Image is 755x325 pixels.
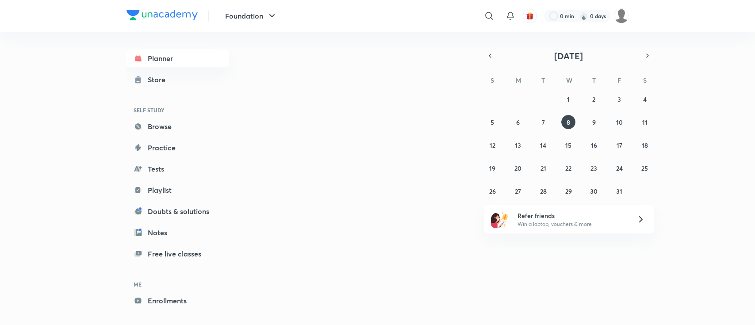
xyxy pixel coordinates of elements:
[536,138,550,152] button: October 14, 2025
[516,76,521,84] abbr: Monday
[220,7,283,25] button: Foundation
[612,138,626,152] button: October 17, 2025
[587,138,601,152] button: October 16, 2025
[491,76,494,84] abbr: Sunday
[638,161,652,175] button: October 25, 2025
[523,9,537,23] button: avatar
[612,184,626,198] button: October 31, 2025
[638,92,652,106] button: October 4, 2025
[614,8,629,23] img: nikita patil
[542,118,545,126] abbr: October 7, 2025
[496,50,641,62] button: [DATE]
[541,76,545,84] abbr: Tuesday
[485,161,499,175] button: October 19, 2025
[491,118,494,126] abbr: October 5, 2025
[540,187,547,195] abbr: October 28, 2025
[587,115,601,129] button: October 9, 2025
[567,118,570,126] abbr: October 8, 2025
[638,115,652,129] button: October 11, 2025
[148,74,171,85] div: Store
[642,141,648,149] abbr: October 18, 2025
[642,118,648,126] abbr: October 11, 2025
[536,184,550,198] button: October 28, 2025
[587,161,601,175] button: October 23, 2025
[565,187,572,195] abbr: October 29, 2025
[511,115,525,129] button: October 6, 2025
[126,245,229,263] a: Free live classes
[485,138,499,152] button: October 12, 2025
[616,187,622,195] abbr: October 31, 2025
[489,187,496,195] abbr: October 26, 2025
[612,115,626,129] button: October 10, 2025
[126,10,198,23] a: Company Logo
[126,71,229,88] a: Store
[526,12,534,20] img: avatar
[612,92,626,106] button: October 3, 2025
[592,76,596,84] abbr: Thursday
[579,11,588,20] img: streak
[126,181,229,199] a: Playlist
[511,161,525,175] button: October 20, 2025
[485,115,499,129] button: October 5, 2025
[126,224,229,241] a: Notes
[485,184,499,198] button: October 26, 2025
[511,138,525,152] button: October 13, 2025
[565,164,571,172] abbr: October 22, 2025
[643,95,647,103] abbr: October 4, 2025
[536,115,550,129] button: October 7, 2025
[566,76,572,84] abbr: Wednesday
[590,187,598,195] abbr: October 30, 2025
[616,164,623,172] abbr: October 24, 2025
[126,292,229,310] a: Enrollments
[587,92,601,106] button: October 2, 2025
[126,118,229,135] a: Browse
[515,187,521,195] abbr: October 27, 2025
[612,161,626,175] button: October 24, 2025
[491,210,509,228] img: referral
[617,141,622,149] abbr: October 17, 2025
[561,115,575,129] button: October 8, 2025
[490,141,495,149] abbr: October 12, 2025
[536,161,550,175] button: October 21, 2025
[565,141,571,149] abbr: October 15, 2025
[617,76,621,84] abbr: Friday
[126,50,229,67] a: Planner
[567,95,570,103] abbr: October 1, 2025
[517,211,626,220] h6: Refer friends
[511,184,525,198] button: October 27, 2025
[590,164,597,172] abbr: October 23, 2025
[514,164,521,172] abbr: October 20, 2025
[540,164,546,172] abbr: October 21, 2025
[515,141,521,149] abbr: October 13, 2025
[489,164,495,172] abbr: October 19, 2025
[516,118,520,126] abbr: October 6, 2025
[517,220,626,228] p: Win a laptop, vouchers & more
[540,141,546,149] abbr: October 14, 2025
[616,118,623,126] abbr: October 10, 2025
[126,277,229,292] h6: ME
[561,138,575,152] button: October 15, 2025
[561,184,575,198] button: October 29, 2025
[561,92,575,106] button: October 1, 2025
[126,203,229,220] a: Doubts & solutions
[126,139,229,157] a: Practice
[592,118,596,126] abbr: October 9, 2025
[641,164,648,172] abbr: October 25, 2025
[587,184,601,198] button: October 30, 2025
[638,138,652,152] button: October 18, 2025
[592,95,595,103] abbr: October 2, 2025
[591,141,597,149] abbr: October 16, 2025
[126,103,229,118] h6: SELF STUDY
[617,95,621,103] abbr: October 3, 2025
[643,76,647,84] abbr: Saturday
[126,160,229,178] a: Tests
[554,50,583,62] span: [DATE]
[126,10,198,20] img: Company Logo
[561,161,575,175] button: October 22, 2025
